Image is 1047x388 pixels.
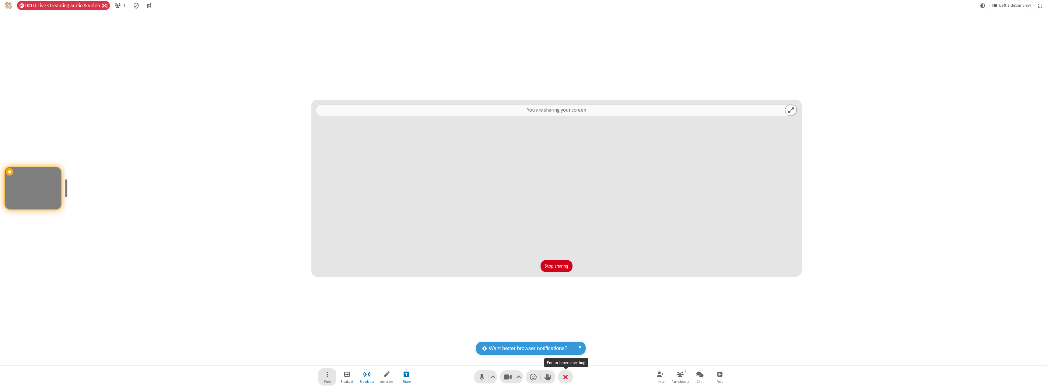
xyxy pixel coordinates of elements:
[324,380,331,383] span: More
[683,368,688,373] div: 1
[526,370,541,383] button: Send a reaction
[558,370,573,383] button: End or leave meeting
[671,380,689,383] span: Participants
[123,3,126,9] span: 1
[101,3,107,8] span: Auto broadcast is active
[541,260,573,272] button: Stop sharing
[1036,1,1045,10] button: Fullscreen
[380,380,393,383] span: Annotate
[397,368,415,386] button: Stop sharing screen
[691,368,709,386] button: Open chat
[657,380,664,383] span: Invite
[358,368,376,386] button: Stop broadcast
[318,368,336,386] button: Open menu
[37,3,107,9] span: Live streaming audio & video
[341,380,353,383] span: Breakout
[489,345,567,352] span: Want better browser notifications?
[360,380,374,383] span: Broadcast
[25,3,36,9] span: 00:00
[697,380,704,383] span: Chat
[527,106,586,114] p: You are sharing your screen
[711,368,729,386] button: Open poll
[130,1,142,10] div: Meeting details Encryption enabled
[112,1,128,10] button: Open participant list
[671,368,689,386] button: Open participant list
[500,370,523,383] button: Stop video (⌘+Shift+V)
[515,370,523,383] button: Video setting
[402,380,411,383] span: Share
[474,370,497,383] button: Mute (⌘+Shift+A)
[65,179,68,197] div: resize
[377,368,396,386] button: Start annotating shared screen
[999,3,1031,8] span: Left sidebar view
[990,1,1033,10] button: Change layout
[17,1,110,10] div: Timer
[716,380,723,383] span: Polls
[978,1,988,10] button: Using system theme
[541,370,555,383] button: Raise hand
[785,105,797,116] button: Expand preview
[489,370,497,383] button: Audio settings
[5,2,12,9] img: QA Selenium DO NOT DELETE OR CHANGE
[651,368,670,386] button: Invite participants (⌘+Shift+I)
[338,368,356,386] button: Manage Breakout Rooms
[144,1,154,10] button: Conversation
